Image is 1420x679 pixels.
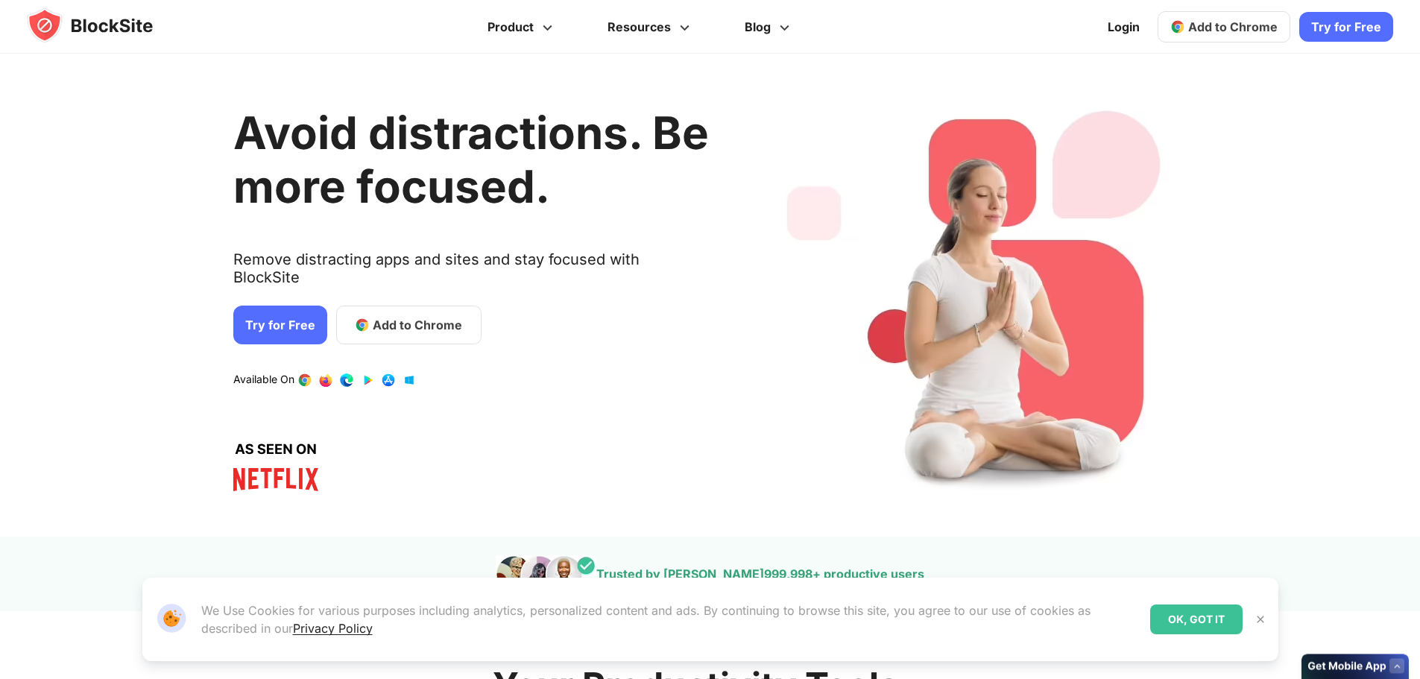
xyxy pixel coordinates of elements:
img: Close [1255,613,1266,625]
img: blocksite-icon.5d769676.svg [27,7,182,43]
h1: Avoid distractions. Be more focused. [233,106,709,213]
div: OK, GOT IT [1150,604,1243,634]
a: Privacy Policy [293,621,373,636]
a: Try for Free [1299,12,1393,42]
img: pepole images [496,555,596,593]
text: Available On [233,373,294,388]
span: Add to Chrome [373,316,462,334]
a: Add to Chrome [336,306,482,344]
a: Add to Chrome [1158,11,1290,42]
img: chrome-icon.svg [1170,19,1185,34]
a: Login [1099,9,1149,45]
p: We Use Cookies for various purposes including analytics, personalized content and ads. By continu... [201,601,1138,637]
a: Try for Free [233,306,327,344]
span: Add to Chrome [1188,19,1278,34]
text: Remove distracting apps and sites and stay focused with BlockSite [233,250,709,298]
button: Close [1251,610,1270,629]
